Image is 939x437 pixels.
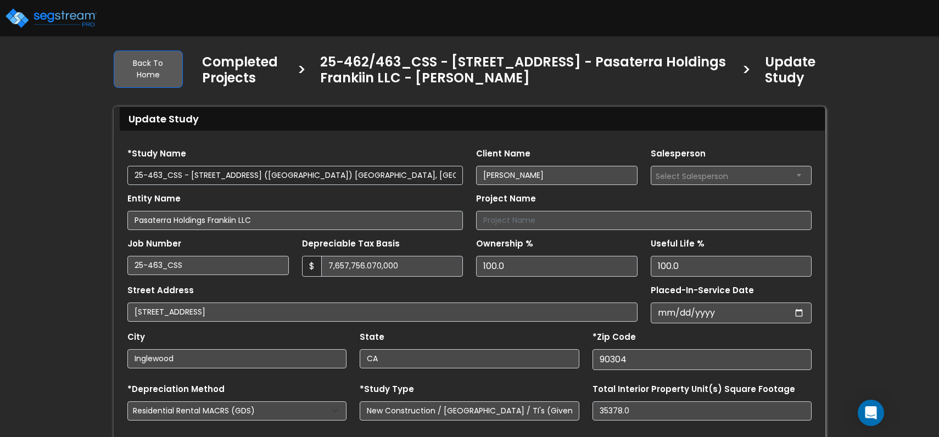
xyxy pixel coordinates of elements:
[656,171,728,182] span: Select Salesperson
[127,211,463,230] input: Entity Name
[202,54,289,89] h4: Completed Projects
[593,401,812,421] input: total square foot
[593,331,636,344] label: *Zip Code
[312,54,734,93] a: 25-462/463_CSS - [STREET_ADDRESS] - Pasaterra Holdings Frankiin LLC - [PERSON_NAME]
[320,54,734,89] h4: 25-462/463_CSS - [STREET_ADDRESS] - Pasaterra Holdings Frankiin LLC - [PERSON_NAME]
[765,54,825,89] h4: Update Study
[321,256,463,277] input: 0.00
[127,284,194,297] label: Street Address
[476,211,812,230] input: Project Name
[302,256,322,277] span: $
[360,331,384,344] label: State
[476,148,530,160] label: Client Name
[651,256,812,277] input: Depreciation
[593,349,812,370] input: Zip Code
[476,256,638,277] input: Ownership
[114,51,183,88] a: Back To Home
[127,166,463,185] input: Study Name
[651,238,705,250] label: Useful Life %
[127,148,186,160] label: *Study Name
[593,383,795,396] label: Total Interior Property Unit(s) Square Footage
[127,383,225,396] label: *Depreciation Method
[360,383,414,396] label: *Study Type
[127,238,181,250] label: Job Number
[302,238,400,250] label: Depreciable Tax Basis
[476,166,638,185] input: Client Name
[476,193,536,205] label: Project Name
[858,400,884,426] div: Open Intercom Messenger
[742,61,751,82] h3: >
[297,61,306,82] h3: >
[757,54,825,93] a: Update Study
[120,107,825,131] div: Update Study
[651,284,754,297] label: Placed-In-Service Date
[4,7,98,29] img: logo_pro_r.png
[127,193,181,205] label: Entity Name
[127,302,638,322] input: Street Address
[651,148,706,160] label: Salesperson
[476,238,533,250] label: Ownership %
[194,54,289,93] a: Completed Projects
[127,331,145,344] label: City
